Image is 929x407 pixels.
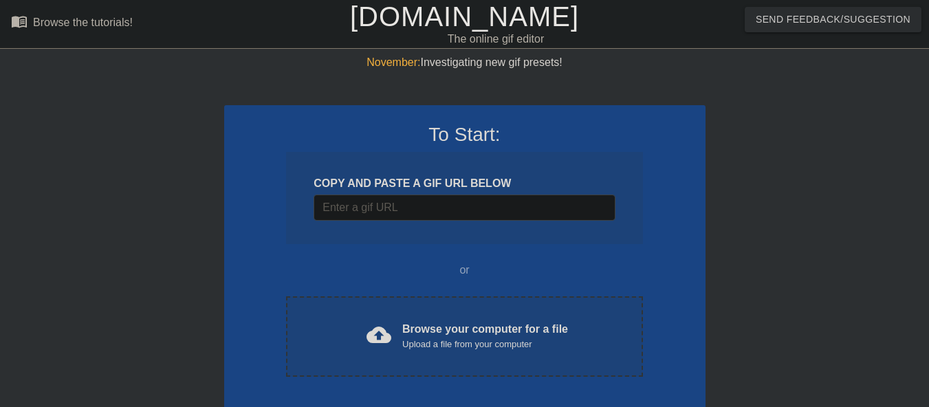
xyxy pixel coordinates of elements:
[402,321,568,351] div: Browse your computer for a file
[11,13,28,30] span: menu_book
[314,195,615,221] input: Username
[33,16,133,28] div: Browse the tutorials!
[745,7,921,32] button: Send Feedback/Suggestion
[260,262,670,278] div: or
[350,1,579,32] a: [DOMAIN_NAME]
[367,322,391,347] span: cloud_upload
[367,56,420,68] span: November:
[756,11,910,28] span: Send Feedback/Suggestion
[224,54,706,71] div: Investigating new gif presets!
[402,338,568,351] div: Upload a file from your computer
[316,31,675,47] div: The online gif editor
[314,175,615,192] div: COPY AND PASTE A GIF URL BELOW
[242,123,688,146] h3: To Start:
[11,13,133,34] a: Browse the tutorials!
